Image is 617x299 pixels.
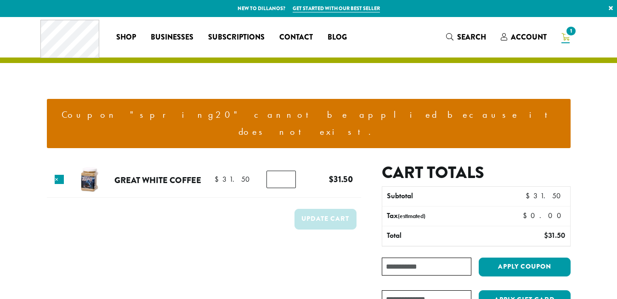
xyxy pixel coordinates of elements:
span: Subscriptions [208,32,265,43]
input: Product quantity [266,171,296,188]
span: $ [523,211,531,220]
span: Shop [116,32,136,43]
button: Update cart [294,209,357,230]
span: $ [526,191,533,201]
button: Apply coupon [479,258,571,276]
a: Search [439,29,493,45]
span: $ [215,174,222,184]
span: Contact [279,32,313,43]
bdi: 0.00 [523,211,566,220]
bdi: 31.50 [215,174,254,184]
a: Shop [109,30,143,45]
bdi: 31.50 [329,173,353,185]
span: Businesses [151,32,193,43]
span: 1 [565,25,577,37]
a: Get started with our best seller [293,5,380,12]
span: Blog [328,32,347,43]
span: Account [511,32,547,42]
bdi: 31.50 [544,230,565,240]
small: (estimated) [398,212,425,220]
bdi: 31.50 [526,191,565,201]
img: Great White Coffee [74,165,104,195]
th: Total [382,226,495,246]
li: Coupon "spring20" cannot be applied because it does not exist. [54,106,563,141]
span: $ [544,230,548,240]
th: Tax [382,207,515,226]
h2: Cart totals [382,163,570,183]
a: Remove this item [55,175,64,184]
a: Great White Coffee [114,174,201,186]
th: Subtotal [382,187,495,206]
span: $ [329,173,334,185]
span: Search [457,32,486,42]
